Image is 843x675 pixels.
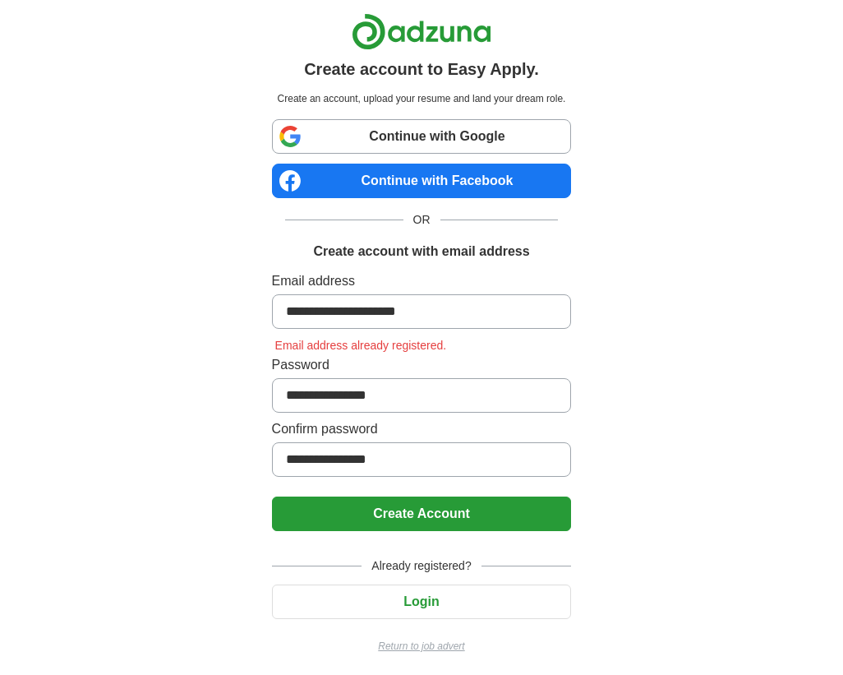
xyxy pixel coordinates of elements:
[272,164,572,198] a: Continue with Facebook
[272,585,572,619] button: Login
[272,419,572,439] label: Confirm password
[362,557,481,575] span: Already registered?
[272,497,572,531] button: Create Account
[403,211,440,229] span: OR
[313,242,529,261] h1: Create account with email address
[272,355,572,375] label: Password
[272,594,572,608] a: Login
[272,339,450,352] span: Email address already registered.
[304,57,539,81] h1: Create account to Easy Apply.
[352,13,491,50] img: Adzuna logo
[272,639,572,654] a: Return to job advert
[272,119,572,154] a: Continue with Google
[275,91,569,106] p: Create an account, upload your resume and land your dream role.
[272,271,572,291] label: Email address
